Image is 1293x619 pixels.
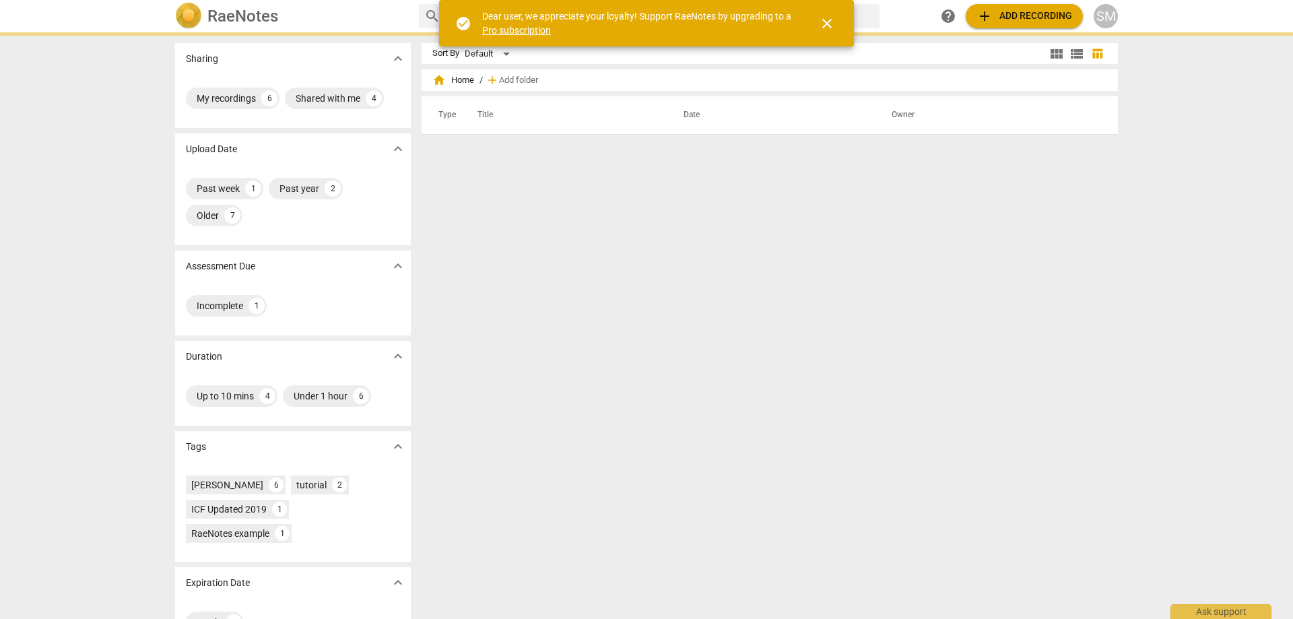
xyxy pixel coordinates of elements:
[1049,46,1065,62] span: view_module
[811,7,843,40] button: Close
[432,48,459,59] div: Sort By
[390,258,406,274] span: expand_more
[269,478,284,492] div: 6
[388,139,408,159] button: Show more
[482,9,795,37] div: Dear user, we appreciate your loyalty! Support RaeNotes by upgrading to a
[390,438,406,455] span: expand_more
[191,527,269,540] div: RaeNotes example
[388,256,408,276] button: Show more
[976,8,993,24] span: add
[976,8,1072,24] span: Add recording
[388,436,408,457] button: Show more
[482,25,551,36] a: Pro subscription
[1091,47,1104,60] span: table_chart
[966,4,1083,28] button: Upload
[279,182,319,195] div: Past year
[424,8,440,24] span: search
[432,73,446,87] span: home
[1069,46,1085,62] span: view_list
[261,90,277,106] div: 6
[186,259,255,273] p: Assessment Due
[191,502,267,516] div: ICF Updated 2019
[296,478,327,492] div: tutorial
[499,75,538,86] span: Add folder
[667,96,875,134] th: Date
[186,576,250,590] p: Expiration Date
[186,142,237,156] p: Upload Date
[248,298,265,314] div: 1
[353,388,369,404] div: 6
[455,15,471,32] span: check_circle
[875,96,1104,134] th: Owner
[940,8,956,24] span: help
[388,48,408,69] button: Show more
[224,207,240,224] div: 7
[245,181,261,197] div: 1
[465,43,515,65] div: Default
[175,3,408,30] a: LogoRaeNotes
[1170,604,1271,619] div: Ask support
[1094,4,1118,28] button: SM
[296,92,360,105] div: Shared with me
[186,350,222,364] p: Duration
[175,3,202,30] img: Logo
[388,573,408,593] button: Show more
[390,141,406,157] span: expand_more
[197,209,219,222] div: Older
[191,478,263,492] div: [PERSON_NAME]
[486,73,499,87] span: add
[197,92,256,105] div: My recordings
[197,182,240,195] div: Past week
[275,526,290,541] div: 1
[388,346,408,366] button: Show more
[325,181,341,197] div: 2
[1067,44,1087,64] button: List view
[197,299,243,313] div: Incomplete
[294,389,347,403] div: Under 1 hour
[479,75,483,86] span: /
[461,96,667,134] th: Title
[259,388,275,404] div: 4
[936,4,960,28] a: Help
[186,52,218,66] p: Sharing
[819,15,835,32] span: close
[390,575,406,591] span: expand_more
[390,348,406,364] span: expand_more
[186,440,206,454] p: Tags
[390,51,406,67] span: expand_more
[197,389,254,403] div: Up to 10 mins
[428,96,461,134] th: Type
[1087,44,1107,64] button: Table view
[1047,44,1067,64] button: Tile view
[366,90,382,106] div: 4
[332,478,347,492] div: 2
[272,502,287,517] div: 1
[432,73,474,87] span: Home
[207,7,278,26] h2: RaeNotes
